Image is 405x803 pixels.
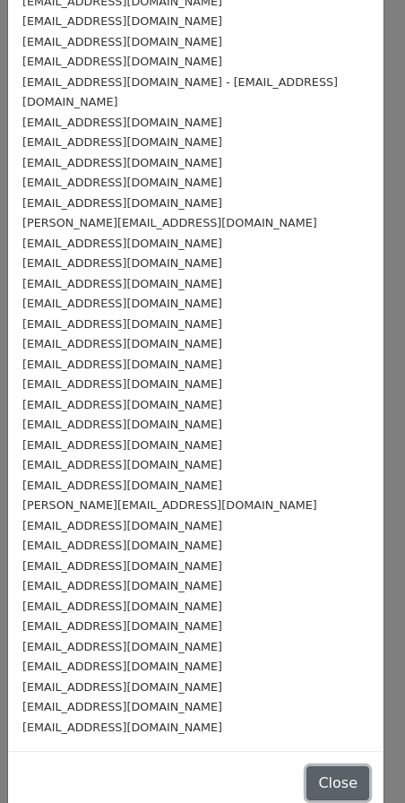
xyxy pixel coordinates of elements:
[22,176,222,189] small: [EMAIL_ADDRESS][DOMAIN_NAME]
[22,14,222,28] small: [EMAIL_ADDRESS][DOMAIN_NAME]
[22,579,222,592] small: [EMAIL_ADDRESS][DOMAIN_NAME]
[22,216,317,229] small: [PERSON_NAME][EMAIL_ADDRESS][DOMAIN_NAME]
[22,398,222,411] small: [EMAIL_ADDRESS][DOMAIN_NAME]
[22,237,222,250] small: [EMAIL_ADDRESS][DOMAIN_NAME]
[22,519,222,532] small: [EMAIL_ADDRESS][DOMAIN_NAME]
[22,438,222,452] small: [EMAIL_ADDRESS][DOMAIN_NAME]
[22,377,222,391] small: [EMAIL_ADDRESS][DOMAIN_NAME]
[22,337,222,350] small: [EMAIL_ADDRESS][DOMAIN_NAME]
[22,196,222,210] small: [EMAIL_ADDRESS][DOMAIN_NAME]
[22,600,222,613] small: [EMAIL_ADDRESS][DOMAIN_NAME]
[22,619,222,633] small: [EMAIL_ADDRESS][DOMAIN_NAME]
[22,559,222,573] small: [EMAIL_ADDRESS][DOMAIN_NAME]
[22,498,317,512] small: [PERSON_NAME][EMAIL_ADDRESS][DOMAIN_NAME]
[22,297,222,310] small: [EMAIL_ADDRESS][DOMAIN_NAME]
[22,277,222,290] small: [EMAIL_ADDRESS][DOMAIN_NAME]
[22,721,222,734] small: [EMAIL_ADDRESS][DOMAIN_NAME]
[22,680,222,694] small: [EMAIL_ADDRESS][DOMAIN_NAME]
[306,766,369,800] button: Close
[22,156,222,169] small: [EMAIL_ADDRESS][DOMAIN_NAME]
[22,35,222,48] small: [EMAIL_ADDRESS][DOMAIN_NAME]
[22,317,222,331] small: [EMAIL_ADDRESS][DOMAIN_NAME]
[315,717,405,803] iframe: Chat Widget
[22,75,338,109] small: [EMAIL_ADDRESS][DOMAIN_NAME] - [EMAIL_ADDRESS][DOMAIN_NAME]
[22,640,222,653] small: [EMAIL_ADDRESS][DOMAIN_NAME]
[22,458,222,471] small: [EMAIL_ADDRESS][DOMAIN_NAME]
[22,660,222,673] small: [EMAIL_ADDRESS][DOMAIN_NAME]
[22,479,222,492] small: [EMAIL_ADDRESS][DOMAIN_NAME]
[22,256,222,270] small: [EMAIL_ADDRESS][DOMAIN_NAME]
[22,539,222,552] small: [EMAIL_ADDRESS][DOMAIN_NAME]
[22,55,222,68] small: [EMAIL_ADDRESS][DOMAIN_NAME]
[22,700,222,713] small: [EMAIL_ADDRESS][DOMAIN_NAME]
[22,358,222,371] small: [EMAIL_ADDRESS][DOMAIN_NAME]
[22,116,222,129] small: [EMAIL_ADDRESS][DOMAIN_NAME]
[22,135,222,149] small: [EMAIL_ADDRESS][DOMAIN_NAME]
[22,418,222,431] small: [EMAIL_ADDRESS][DOMAIN_NAME]
[315,717,405,803] div: Widget de chat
